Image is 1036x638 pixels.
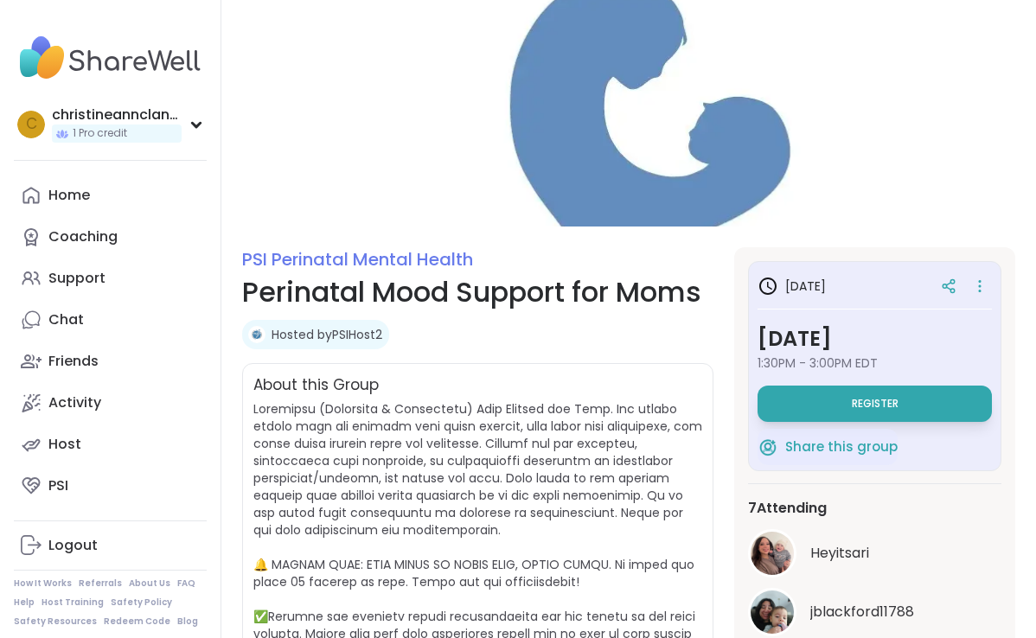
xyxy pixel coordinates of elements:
[758,276,826,297] h3: [DATE]
[52,105,182,124] div: christineannclancy
[242,271,713,313] h1: Perinatal Mood Support for Moms
[852,397,899,411] span: Register
[48,352,99,371] div: Friends
[48,536,98,555] div: Logout
[751,590,794,634] img: jblackford11788
[248,326,265,343] img: PSIHost2
[810,602,914,622] span: jblackford11788
[14,299,207,341] a: Chat
[272,326,382,343] a: Hosted byPSIHost2
[14,616,97,628] a: Safety Resources
[748,498,827,519] span: 7 Attending
[48,476,68,495] div: PSI
[177,616,198,628] a: Blog
[14,341,207,382] a: Friends
[177,577,195,590] a: FAQ
[14,28,207,88] img: ShareWell Nav Logo
[111,597,172,609] a: Safety Policy
[14,424,207,465] a: Host
[129,577,170,590] a: About Us
[14,382,207,424] a: Activity
[26,113,37,136] span: c
[14,577,72,590] a: How It Works
[48,269,106,288] div: Support
[73,126,127,141] span: 1 Pro credit
[748,529,1001,577] a: HeyitsariHeyitsari
[758,386,992,422] button: Register
[758,354,992,372] span: 1:30PM - 3:00PM EDT
[48,186,90,205] div: Home
[14,465,207,507] a: PSI
[758,437,778,457] img: ShareWell Logomark
[14,597,35,609] a: Help
[42,597,104,609] a: Host Training
[14,175,207,216] a: Home
[242,247,473,271] a: PSI Perinatal Mental Health
[79,577,122,590] a: Referrals
[758,323,992,354] h3: [DATE]
[14,258,207,299] a: Support
[48,227,118,246] div: Coaching
[748,588,1001,636] a: jblackford11788jblackford11788
[751,532,794,575] img: Heyitsari
[48,435,81,454] div: Host
[48,310,84,329] div: Chat
[48,393,101,412] div: Activity
[758,429,898,465] button: Share this group
[14,525,207,566] a: Logout
[14,216,207,258] a: Coaching
[810,543,869,564] span: Heyitsari
[253,374,379,397] h2: About this Group
[104,616,170,628] a: Redeem Code
[785,437,898,457] span: Share this group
